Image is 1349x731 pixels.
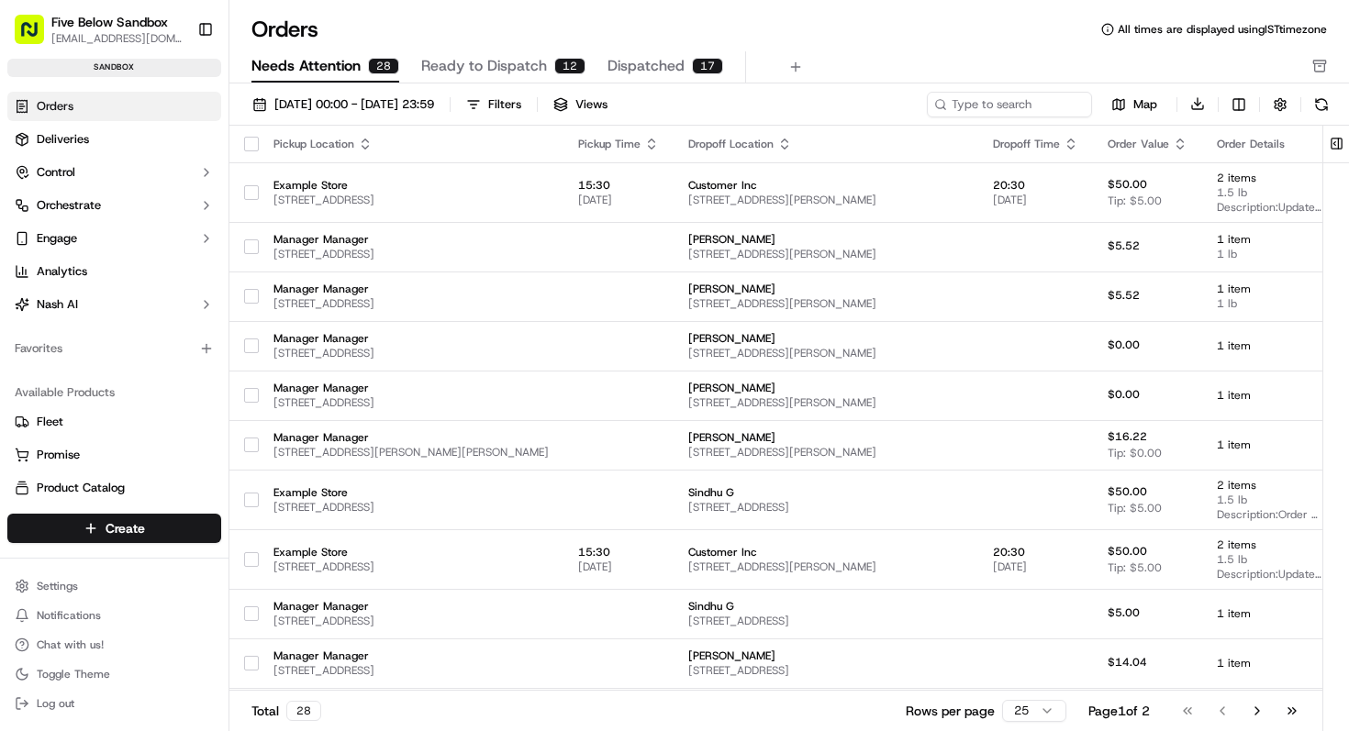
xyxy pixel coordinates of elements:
div: Favorites [7,334,221,363]
button: Notifications [7,603,221,628]
span: [STREET_ADDRESS][PERSON_NAME] [688,193,964,207]
a: Fleet [15,414,214,430]
h1: Orders [251,15,318,44]
span: Tip: $5.00 [1108,501,1162,515]
span: 1.5 lb [1217,185,1321,200]
input: Got a question? Start typing here... [48,118,330,138]
span: Engage [37,230,77,247]
a: 💻API Documentation [148,259,302,292]
div: Order Details [1217,137,1321,151]
span: [PERSON_NAME] [688,232,964,247]
span: [STREET_ADDRESS] [273,296,549,311]
div: 💻 [155,268,170,282]
span: Knowledge Base [37,266,140,284]
span: All times are displayed using IST timezone [1118,22,1327,37]
span: Example Store [273,485,549,500]
span: Description: Order of books [1217,507,1321,522]
span: Orchestrate [37,197,101,214]
span: Control [37,164,75,181]
span: Tip: $5.00 [1108,194,1162,208]
span: [STREET_ADDRESS] [273,346,549,360]
div: We're available if you need us! [62,194,232,208]
button: Refresh [1309,92,1334,117]
span: [PERSON_NAME] [688,331,964,346]
span: 15:30 [578,178,659,193]
div: 12 [554,58,585,74]
button: Views [545,92,616,117]
div: 28 [368,58,399,74]
span: [STREET_ADDRESS] [273,247,549,261]
button: Toggle Theme [7,661,221,687]
a: Orders [7,92,221,121]
span: [STREET_ADDRESS][PERSON_NAME] [688,247,964,261]
span: $50.00 [1108,544,1147,559]
span: $14.04 [1108,655,1147,670]
img: Nash [18,18,55,55]
span: [PERSON_NAME] [688,381,964,395]
button: Promise [7,440,221,470]
button: [EMAIL_ADDRESS][DOMAIN_NAME] [51,31,183,46]
button: Engage [7,224,221,253]
span: Notifications [37,608,101,623]
button: Create [7,514,221,543]
span: [DATE] [993,559,1078,574]
button: Five Below Sandbox[EMAIL_ADDRESS][DOMAIN_NAME] [7,7,190,51]
span: Ready to Dispatch [421,55,547,77]
span: Needs Attention [251,55,361,77]
a: Deliveries [7,125,221,154]
span: $5.00 [1108,605,1140,620]
button: Filters [458,92,530,117]
span: Toggle Theme [37,667,110,681]
span: [STREET_ADDRESS][PERSON_NAME] [688,296,964,311]
button: Five Below Sandbox [51,13,168,31]
span: 1 item [1217,338,1321,353]
span: [DATE] [993,193,1078,207]
span: Customer Inc [688,545,964,559]
div: sandbox [7,59,221,77]
span: [DATE] [578,559,659,574]
button: Orchestrate [7,191,221,220]
span: [STREET_ADDRESS] [273,395,549,410]
span: 2 items [1217,537,1321,552]
span: 1 lb [1217,296,1321,311]
span: [STREET_ADDRESS] [688,663,964,678]
button: Control [7,158,221,187]
span: [STREET_ADDRESS][PERSON_NAME] [688,346,964,360]
span: [STREET_ADDRESS][PERSON_NAME] [688,559,964,574]
button: Settings [7,573,221,599]
span: Product Catalog [37,480,125,496]
div: Page 1 of 2 [1088,702,1150,720]
div: 28 [286,701,321,721]
span: Pylon [183,311,222,325]
a: Product Catalog [15,480,214,496]
span: Tip: $5.00 [1108,560,1162,575]
span: 2 items [1217,478,1321,493]
button: Nash AI [7,290,221,319]
span: Nash AI [37,296,78,313]
button: Start new chat [312,181,334,203]
span: [STREET_ADDRESS] [273,500,549,515]
span: Manager Manager [273,232,549,247]
span: [STREET_ADDRESS][PERSON_NAME] [688,395,964,410]
span: 1 item [1217,388,1321,403]
span: Dispatched [608,55,685,77]
span: $5.52 [1108,288,1140,303]
div: Pickup Location [273,137,549,151]
span: Analytics [37,263,87,280]
span: 20:30 [993,545,1078,559]
span: Example Store [273,178,549,193]
span: Sindhu G [688,485,964,500]
span: Manager Manager [273,282,549,296]
span: 20:30 [993,178,1078,193]
div: Dropoff Time [993,137,1078,151]
div: Total [251,701,321,721]
button: Log out [7,691,221,716]
span: Views [575,96,608,113]
span: 1.5 lb [1217,493,1321,507]
span: Example Store [273,545,549,559]
span: [PERSON_NAME] [688,282,964,296]
span: [STREET_ADDRESS] [688,500,964,515]
span: Description: Updated order of books [1217,567,1321,581]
